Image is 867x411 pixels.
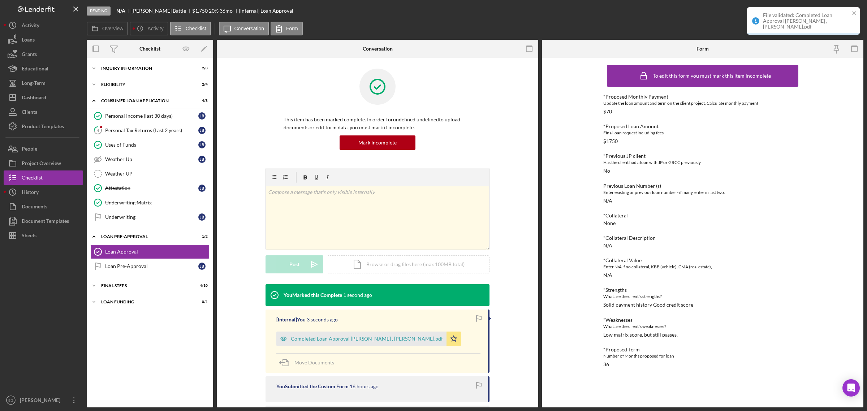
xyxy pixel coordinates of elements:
[101,99,190,103] div: Consumer Loan Application
[603,94,802,100] div: *Proposed Monthly Payment
[186,26,206,31] label: Checklist
[90,123,210,138] a: 4Personal Tax Returns (Last 2 years)JB
[198,263,206,270] div: J B
[195,300,208,304] div: 0 / 1
[195,66,208,70] div: 2 / 8
[90,210,210,224] a: UnderwritingJB
[603,287,802,293] div: *Strengths
[4,61,83,76] button: Educational
[22,76,46,92] div: Long-Term
[22,105,37,121] div: Clients
[90,259,210,273] a: Loan Pre-ApprovalJB
[87,22,128,35] button: Overview
[363,46,393,52] div: Conversation
[4,119,83,134] button: Product Templates
[286,26,298,31] label: Form
[198,156,206,163] div: J B
[603,213,802,219] div: *Collateral
[4,18,83,33] button: Activity
[105,127,198,133] div: Personal Tax Returns (Last 2 years)
[101,66,190,70] div: Inquiry Information
[276,332,461,346] button: Completed Loan Approval [PERSON_NAME] , [PERSON_NAME].pdf
[4,228,83,243] button: Sheets
[198,213,206,221] div: J B
[147,26,163,31] label: Activity
[603,272,612,278] div: N/A
[87,7,111,16] div: Pending
[105,142,198,148] div: Uses of Funds
[105,214,198,220] div: Underwriting
[4,170,83,185] button: Checklist
[22,33,35,49] div: Loans
[603,347,802,352] div: *Proposed Term
[4,47,83,61] button: Grants
[294,359,334,365] span: Move Documents
[90,138,210,152] a: Uses of FundsJB
[4,199,83,214] button: Documents
[603,198,612,204] div: N/A
[90,166,210,181] a: Weather UP
[102,26,123,31] label: Overview
[105,113,198,119] div: Personal Income (last 30 days)
[4,156,83,170] button: Project Overview
[4,76,83,90] a: Long-Term
[276,354,341,372] button: Move Documents
[603,183,802,189] div: Previous Loan Number (s)
[198,112,206,120] div: J B
[234,26,264,31] label: Conversation
[22,18,39,34] div: Activity
[603,263,802,271] div: Enter N/A if no collateral, KBB (vehicle), CMA (real estate),
[22,185,39,201] div: History
[22,170,43,187] div: Checklist
[603,124,802,129] div: *Proposed Loan Amount
[603,235,802,241] div: *Collateral Description
[90,109,210,123] a: Personal Income (last 30 days)JB
[209,8,219,14] div: 20 %
[852,10,857,17] button: close
[22,214,69,230] div: Document Templates
[22,228,36,245] div: Sheets
[825,4,847,18] div: Complete
[195,99,208,103] div: 4 / 8
[4,214,83,228] button: Document Templates
[4,90,83,105] button: Dashboard
[97,128,99,133] tspan: 4
[192,8,208,14] span: $1,750
[343,292,372,298] time: 2025-09-30 15:07
[603,109,612,114] div: $70
[603,159,802,166] div: Has the client had a loan with JP or GRCC previously
[696,46,709,52] div: Form
[603,100,802,107] div: Update the loan amount and term on the client project, Calculate monthly payment
[105,263,198,269] div: Loan Pre-Approval
[22,90,46,107] div: Dashboard
[22,199,47,216] div: Documents
[284,116,471,132] p: This item has been marked complete. In order for undefined undefined to upload documents or edit ...
[220,8,233,14] div: 36 mo
[90,245,210,259] a: Loan Approval
[8,398,13,402] text: BG
[284,292,342,298] div: You Marked this Complete
[266,255,323,273] button: Post
[603,129,802,137] div: Final loan request including fees
[307,317,338,323] time: 2025-09-30 15:07
[4,185,83,199] button: History
[90,181,210,195] a: AttestationJB
[603,220,616,226] div: None
[105,200,209,205] div: Underwriting Matrix
[763,12,850,30] div: File validated: Completed Loan Approval [PERSON_NAME] , [PERSON_NAME].pdf
[22,47,37,63] div: Grants
[276,384,349,389] div: You Submitted the Custom Form
[4,393,83,407] button: BG[PERSON_NAME]
[4,105,83,119] a: Clients
[101,284,190,288] div: FINAL STEPS
[818,4,863,18] button: Complete
[358,135,397,150] div: Mark Incomplete
[18,393,65,409] div: [PERSON_NAME]
[4,142,83,156] button: People
[340,135,415,150] button: Mark Incomplete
